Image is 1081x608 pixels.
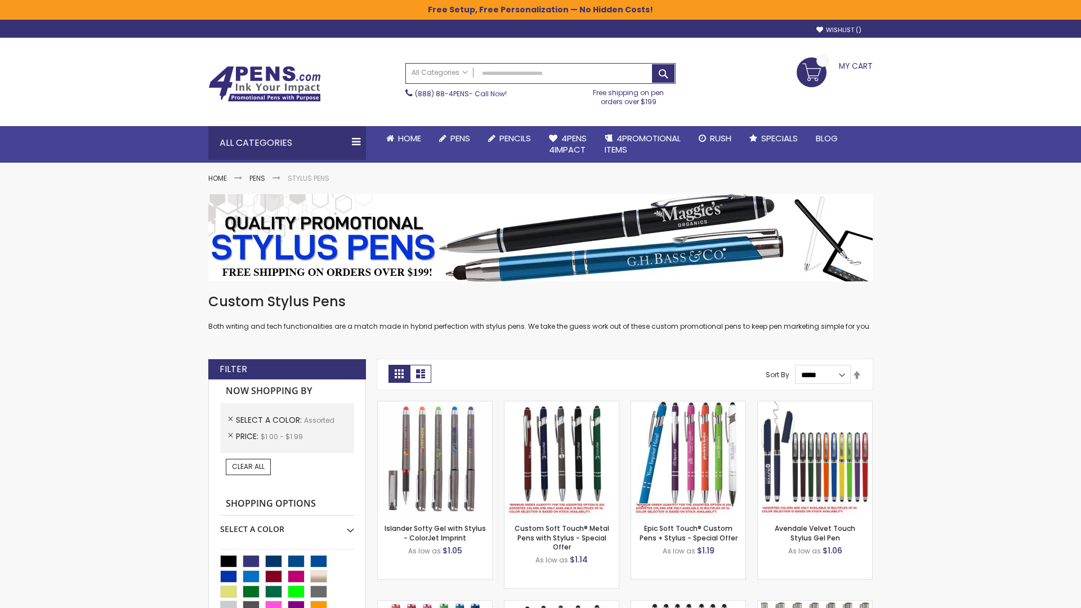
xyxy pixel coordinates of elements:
[710,132,731,144] span: Rush
[479,126,540,151] a: Pencils
[450,132,470,144] span: Pens
[226,459,271,475] a: Clear All
[631,401,745,516] img: 4P-MS8B-Assorted
[761,132,798,144] span: Specials
[758,401,872,410] a: Avendale Velvet Touch Stylus Gel Pen-Assorted
[766,370,789,379] label: Sort By
[582,84,676,106] div: Free shipping on pen orders over $199
[443,545,462,556] span: $1.05
[288,173,329,183] strong: Stylus Pens
[775,524,855,542] a: Avendale Velvet Touch Stylus Gel Pen
[697,545,714,556] span: $1.19
[261,432,303,441] span: $1.00 - $1.99
[220,363,247,375] strong: Filter
[535,555,568,565] span: As low as
[378,401,492,516] img: Islander Softy Gel with Stylus - ColorJet Imprint-Assorted
[208,194,873,281] img: Stylus Pens
[415,89,469,99] a: (888) 88-4PENS
[540,126,596,163] a: 4Pens4impact
[398,132,421,144] span: Home
[570,554,588,565] span: $1.14
[208,293,873,311] h1: Custom Stylus Pens
[430,126,479,151] a: Pens
[415,89,507,99] span: - Call Now!
[758,401,872,516] img: Avendale Velvet Touch Stylus Gel Pen-Assorted
[515,524,609,551] a: Custom Soft Touch® Metal Pens with Stylus - Special Offer
[220,379,354,403] strong: Now Shopping by
[408,546,441,556] span: As low as
[385,524,486,542] a: Islander Softy Gel with Stylus - ColorJet Imprint
[663,546,695,556] span: As low as
[220,492,354,516] strong: Shopping Options
[596,126,690,163] a: 4PROMOTIONALITEMS
[377,126,430,151] a: Home
[406,64,474,82] a: All Categories
[208,293,873,332] div: Both writing and tech functionalities are a match made in hybrid perfection with stylus pens. We ...
[640,524,738,542] a: Epic Soft Touch® Custom Pens + Stylus - Special Offer
[605,132,681,155] span: 4PROMOTIONAL ITEMS
[807,126,847,151] a: Blog
[378,401,492,410] a: Islander Softy Gel with Stylus - ColorJet Imprint-Assorted
[504,401,619,516] img: Custom Soft Touch® Metal Pens with Stylus-Assorted
[208,173,227,183] a: Home
[816,132,838,144] span: Blog
[504,401,619,410] a: Custom Soft Touch® Metal Pens with Stylus-Assorted
[412,68,468,77] span: All Categories
[236,414,304,426] span: Select A Color
[249,173,265,183] a: Pens
[549,132,587,155] span: 4Pens 4impact
[304,415,334,425] span: Assorted
[499,132,531,144] span: Pencils
[816,26,861,34] a: Wishlist
[690,126,740,151] a: Rush
[236,431,261,442] span: Price
[208,126,366,160] div: All Categories
[388,365,410,383] strong: Grid
[740,126,807,151] a: Specials
[220,516,354,535] div: Select A Color
[788,546,821,556] span: As low as
[631,401,745,410] a: 4P-MS8B-Assorted
[208,66,321,102] img: 4Pens Custom Pens and Promotional Products
[823,545,842,556] span: $1.06
[232,462,265,471] span: Clear All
